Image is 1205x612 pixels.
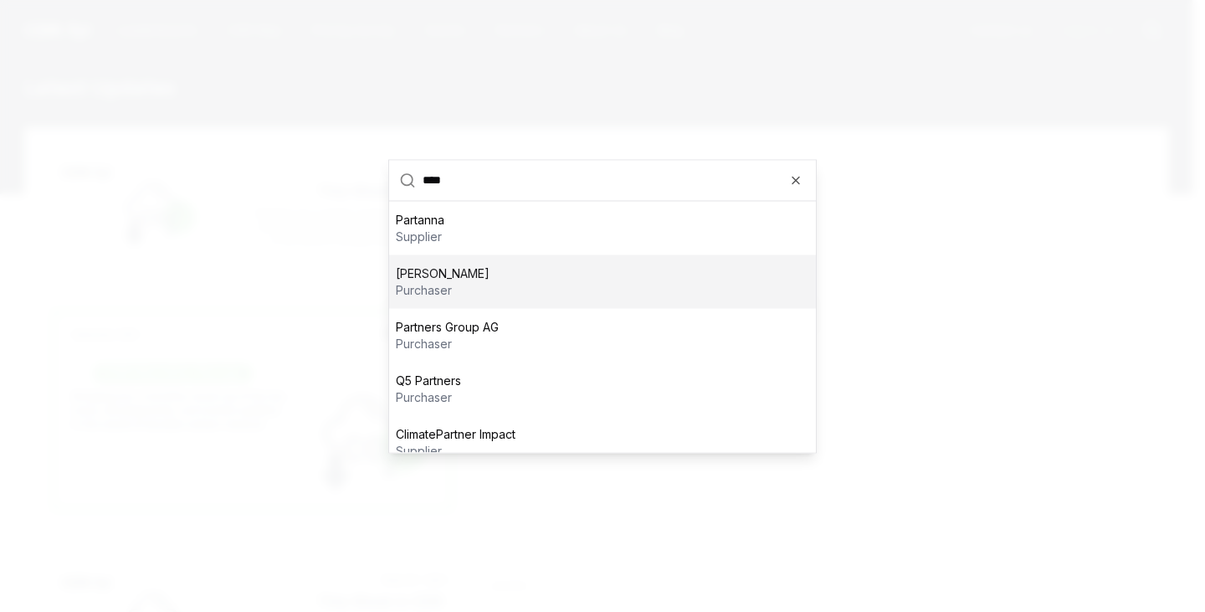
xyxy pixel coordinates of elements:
[396,211,444,228] p: Partanna
[396,265,490,281] p: [PERSON_NAME]
[396,388,461,405] p: purchaser
[396,318,499,335] p: Partners Group AG
[396,335,499,352] p: purchaser
[396,228,444,244] p: supplier
[396,372,461,388] p: Q5 Partners
[396,442,515,459] p: supplier
[396,425,515,442] p: ClimatePartner Impact
[396,281,490,298] p: purchaser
